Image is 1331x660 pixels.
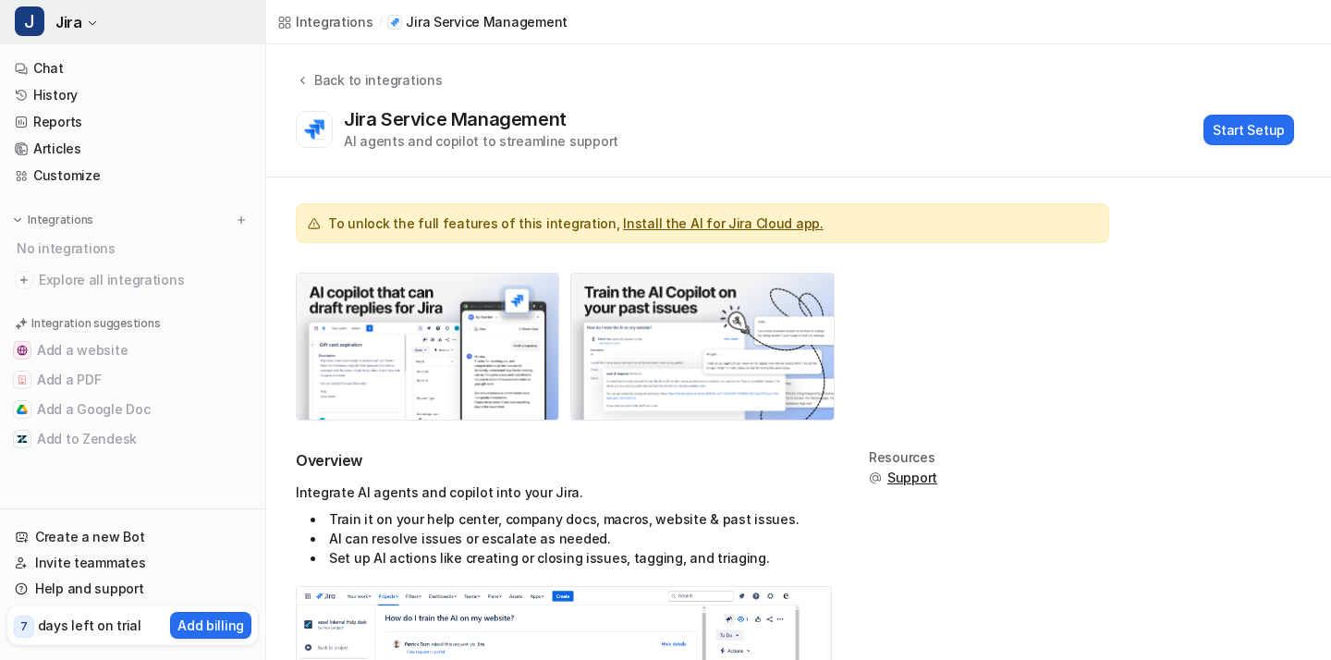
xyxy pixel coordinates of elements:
[7,163,258,189] a: Customize
[17,374,28,385] img: Add a PDF
[277,12,373,31] a: Integrations
[177,616,244,635] p: Add billing
[7,109,258,135] a: Reports
[869,471,882,484] img: support.svg
[11,214,24,226] img: expand menu
[7,550,258,576] a: Invite teammates
[17,345,28,356] img: Add a website
[328,214,824,233] span: To unlock the full features of this integration,
[31,315,160,332] p: Integration suggestions
[15,271,33,289] img: explore all integrations
[7,336,258,365] button: Add a websiteAdd a website
[296,70,442,108] button: Back to integrations
[7,576,258,602] a: Help and support
[7,211,99,229] button: Integrations
[296,12,373,31] div: Integrations
[296,450,832,471] h2: Overview
[344,131,618,151] div: AI agents and copilot to streamline support
[406,13,568,31] p: Jira Service Management
[7,82,258,108] a: History
[7,136,258,162] a: Articles
[15,6,44,36] span: J
[28,213,93,227] p: Integrations
[887,469,937,487] span: Support
[7,424,258,454] button: Add to ZendeskAdd to Zendesk
[311,529,832,548] li: AI can resolve issues or escalate as needed.
[7,524,258,550] a: Create a new Bot
[311,509,832,529] li: Train it on your help center, company docs, macros, website & past issues.
[1203,115,1294,145] button: Start Setup
[7,55,258,81] a: Chat
[623,215,823,231] a: Install the AI for Jira Cloud app.
[344,108,574,130] div: Jira Service Management
[7,365,258,395] button: Add a PDFAdd a PDF
[38,616,141,635] p: days left on trial
[17,434,28,445] img: Add to Zendesk
[869,469,937,487] button: Support
[296,483,832,568] div: Integrate AI agents and copilot into your Jira.
[170,612,251,639] button: Add billing
[387,13,568,31] a: Jira Service Management
[309,70,442,90] div: Back to integrations
[7,395,258,424] button: Add a Google DocAdd a Google Doc
[311,548,832,568] li: Set up AI actions like creating or closing issues, tagging, and triaging.
[20,618,28,635] p: 7
[379,14,383,31] span: /
[17,404,28,415] img: Add a Google Doc
[235,214,248,226] img: menu_add.svg
[11,233,258,263] div: No integrations
[39,265,250,295] span: Explore all integrations
[7,267,258,293] a: Explore all integrations
[869,450,937,465] div: Resources
[55,9,81,35] span: Jira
